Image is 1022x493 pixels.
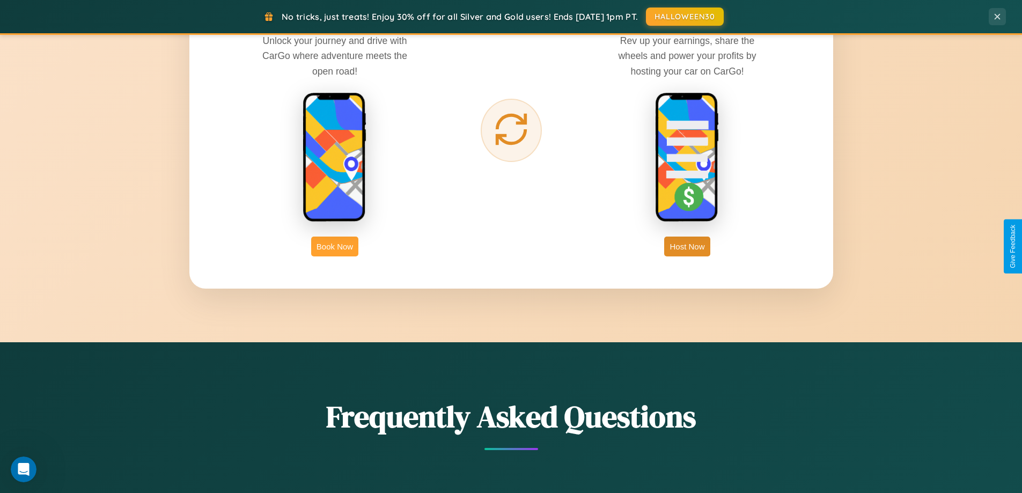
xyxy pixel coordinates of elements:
span: No tricks, just treats! Enjoy 30% off for all Silver and Gold users! Ends [DATE] 1pm PT. [282,11,638,22]
iframe: Intercom live chat [11,457,36,482]
button: HALLOWEEN30 [646,8,724,26]
img: host phone [655,92,719,223]
div: Give Feedback [1009,225,1017,268]
button: Book Now [311,237,358,256]
button: Host Now [664,237,710,256]
p: Rev up your earnings, share the wheels and power your profits by hosting your car on CarGo! [607,33,768,78]
p: Unlock your journey and drive with CarGo where adventure meets the open road! [254,33,415,78]
h2: Frequently Asked Questions [189,396,833,437]
img: rent phone [303,92,367,223]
